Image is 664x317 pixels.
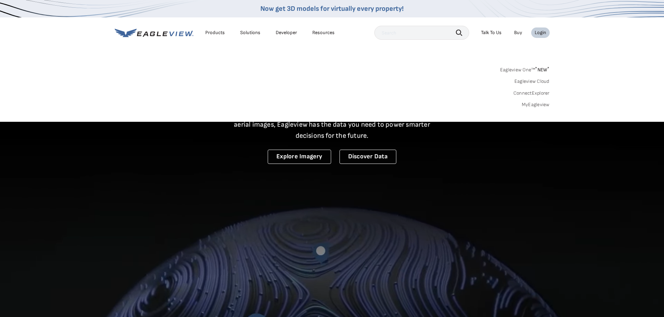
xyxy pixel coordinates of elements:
[513,90,550,96] a: ConnectExplorer
[522,102,550,108] a: MyEagleview
[514,30,522,36] a: Buy
[312,30,335,36] div: Resources
[205,30,225,36] div: Products
[374,26,469,40] input: Search
[226,108,439,141] p: A new era starts here. Built on more than 3.5 billion high-resolution aerial images, Eagleview ha...
[535,67,549,73] span: NEW
[268,150,331,164] a: Explore Imagery
[535,30,546,36] div: Login
[514,78,550,85] a: Eagleview Cloud
[481,30,502,36] div: Talk To Us
[276,30,297,36] a: Developer
[240,30,260,36] div: Solutions
[500,65,550,73] a: Eagleview One™*NEW*
[339,150,396,164] a: Discover Data
[260,5,404,13] a: Now get 3D models for virtually every property!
